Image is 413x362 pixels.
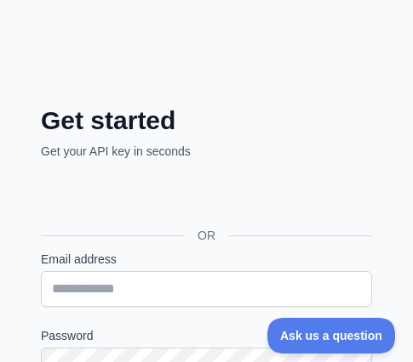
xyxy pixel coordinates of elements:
label: Password [41,327,372,344]
iframe: Nút Đăng nhập bằng Google [32,178,305,216]
h2: Get started [41,105,372,136]
label: Email address [41,251,372,268]
p: Get your API key in seconds [41,143,372,160]
iframe: Toggle Customer Support [267,318,396,354]
span: OR [184,227,229,244]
